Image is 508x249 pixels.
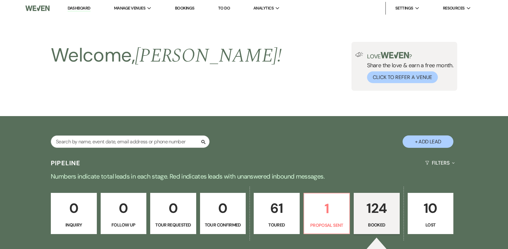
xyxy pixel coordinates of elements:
button: + Add Lead [403,135,453,148]
a: 124Booked [354,193,400,234]
p: Lost [412,221,450,228]
img: Weven Logo [25,2,50,15]
p: Proposal Sent [308,222,346,229]
a: 0Follow Up [101,193,147,234]
input: Search by name, event date, email address or phone number [51,135,210,148]
a: 0Tour Requested [150,193,196,234]
a: 61Toured [254,193,300,234]
a: 0Inquiry [51,193,97,234]
p: 0 [105,198,143,219]
img: weven-logo-green.svg [381,52,409,58]
p: 0 [154,198,192,219]
p: 10 [412,198,450,219]
p: Numbers indicate total leads in each stage. Red indicates leads with unanswered inbound messages. [25,171,483,181]
p: 61 [258,198,296,219]
span: Analytics [253,5,274,11]
button: Filters [423,154,457,171]
span: [PERSON_NAME] ! [135,41,282,70]
p: Tour Requested [154,221,192,228]
p: 0 [204,198,242,219]
a: 1Proposal Sent [304,193,350,234]
a: 0Tour Confirmed [200,193,246,234]
button: Click to Refer a Venue [367,71,438,83]
a: To Do [218,5,230,11]
img: loud-speaker-illustration.svg [355,52,363,57]
p: Toured [258,221,296,228]
p: Follow Up [105,221,143,228]
h3: Pipeline [51,159,81,167]
p: 0 [55,198,93,219]
p: Love ? [367,52,453,59]
p: 1 [308,198,346,219]
a: Dashboard [68,5,90,11]
p: Inquiry [55,221,93,228]
span: Resources [443,5,465,11]
div: Share the love & earn a free month. [363,52,453,83]
span: Settings [395,5,413,11]
h2: Welcome, [51,42,282,69]
a: Bookings [175,5,195,11]
p: 124 [358,198,396,219]
span: Manage Venues [114,5,145,11]
a: 10Lost [408,193,454,234]
p: Booked [358,221,396,228]
p: Tour Confirmed [204,221,242,228]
